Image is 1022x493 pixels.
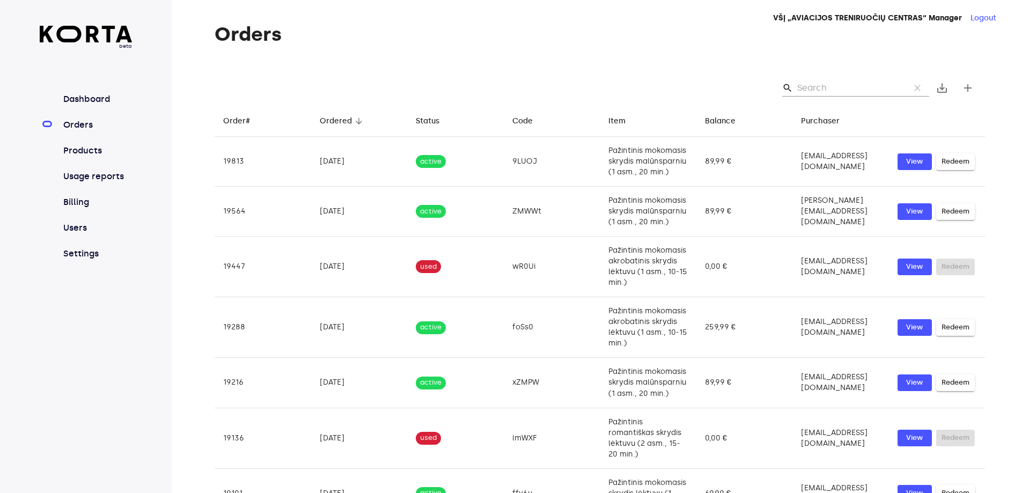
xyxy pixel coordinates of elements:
span: Purchaser [801,115,854,128]
td: 19447 [215,237,311,297]
td: 19288 [215,297,311,358]
input: Search [797,79,901,97]
td: 89,99 € [696,358,793,408]
div: Item [608,115,626,128]
td: Pažintinis mokomasis skrydis malūnsparniu (1 asm., 20 min.) [600,187,696,237]
span: active [416,378,446,388]
span: View [903,156,927,168]
td: [EMAIL_ADDRESS][DOMAIN_NAME] [792,237,889,297]
td: Pažintinis mokomasis skrydis malūnsparniu (1 asm., 20 min.) [600,358,696,408]
td: [DATE] [311,187,408,237]
td: [PERSON_NAME][EMAIL_ADDRESS][DOMAIN_NAME] [792,187,889,237]
td: wR0Ui [504,237,600,297]
button: Logout [970,13,996,24]
td: 9LUOJ [504,137,600,187]
button: Create new gift card [955,75,981,101]
button: View [898,319,932,336]
button: Redeem [936,374,975,391]
td: [EMAIL_ADDRESS][DOMAIN_NAME] [792,137,889,187]
td: Pažintinis mokomasis akrobatinis skrydis lėktuvu (1 asm., 10-15 min.) [600,297,696,358]
span: used [416,262,441,272]
td: 19136 [215,408,311,468]
span: Code [512,115,547,128]
td: [EMAIL_ADDRESS][DOMAIN_NAME] [792,358,889,408]
a: beta [40,26,133,50]
span: Redeem [942,156,969,168]
td: [EMAIL_ADDRESS][DOMAIN_NAME] [792,408,889,468]
td: foSs0 [504,297,600,358]
button: Redeem [936,319,975,336]
td: Pažintinis mokomasis akrobatinis skrydis lėktuvu (1 asm., 10-15 min.) [600,237,696,297]
td: lmWXF [504,408,600,468]
a: Usage reports [61,170,133,183]
td: [DATE] [311,237,408,297]
td: ZMWWt [504,187,600,237]
button: Redeem [936,153,975,170]
td: 89,99 € [696,137,793,187]
span: arrow_downward [354,116,364,126]
a: Dashboard [61,93,133,106]
span: Redeem [942,321,969,334]
div: Code [512,115,533,128]
td: [DATE] [311,137,408,187]
button: View [898,430,932,446]
div: Status [416,115,439,128]
div: Ordered [320,115,352,128]
span: beta [40,42,133,50]
a: Orders [61,119,133,131]
span: Redeem [942,205,969,218]
td: 0,00 € [696,408,793,468]
div: Purchaser [801,115,840,128]
td: [DATE] [311,408,408,468]
td: [EMAIL_ADDRESS][DOMAIN_NAME] [792,297,889,358]
td: Pažintinis mokomasis skrydis malūnsparniu (1 asm., 20 min.) [600,137,696,187]
button: View [898,153,932,170]
img: Korta [40,26,133,42]
a: Users [61,222,133,234]
span: Ordered [320,115,366,128]
span: View [903,377,927,389]
span: active [416,207,446,217]
td: 19216 [215,358,311,408]
span: Search [782,83,793,93]
span: View [903,205,927,218]
button: Export [929,75,955,101]
span: View [903,321,927,334]
button: View [898,374,932,391]
span: active [416,322,446,333]
td: [DATE] [311,297,408,358]
td: xZMPW [504,358,600,408]
strong: VŠĮ „AVIACIJOS TRENIRUOČIŲ CENTRAS“ Manager [773,13,962,23]
span: active [416,157,446,167]
span: Balance [705,115,749,128]
span: View [903,261,927,273]
td: 19813 [215,137,311,187]
span: View [903,432,927,444]
td: 89,99 € [696,187,793,237]
div: Balance [705,115,736,128]
div: Order# [223,115,250,128]
td: 19564 [215,187,311,237]
a: Billing [61,196,133,209]
button: View [898,203,932,220]
a: Products [61,144,133,157]
td: Pažintinis romantiškas skrydis lėktuvu (2 asm., 15-20 min.) [600,408,696,468]
span: Redeem [942,377,969,389]
span: save_alt [936,82,949,94]
h1: Orders [215,24,985,45]
span: Item [608,115,639,128]
td: [DATE] [311,358,408,408]
button: Redeem [936,203,975,220]
span: Order# [223,115,264,128]
td: 0,00 € [696,237,793,297]
span: Status [416,115,453,128]
td: 259,99 € [696,297,793,358]
a: Settings [61,247,133,260]
button: View [898,259,932,275]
